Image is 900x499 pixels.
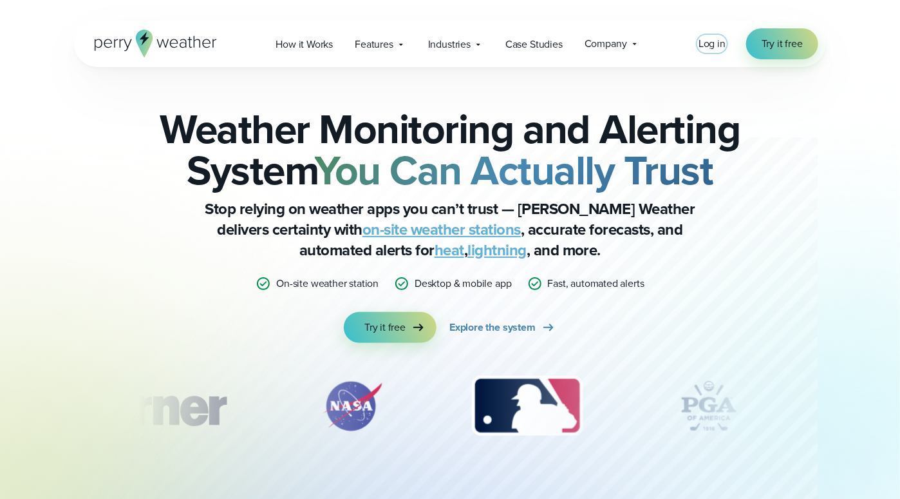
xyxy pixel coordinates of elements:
[548,276,644,291] p: Fast, automated alerts
[307,374,397,438] div: 2 of 12
[494,31,574,57] a: Case Studies
[276,37,333,52] span: How it Works
[307,374,397,438] img: NASA.svg
[698,36,726,52] a: Log in
[505,37,563,52] span: Case Studies
[428,37,471,52] span: Industries
[698,36,726,51] span: Log in
[276,276,379,291] p: On-site weather station
[657,374,760,438] img: PGA.svg
[62,374,245,438] div: 1 of 12
[344,312,436,343] a: Try it free
[265,31,344,57] a: How it Works
[192,199,708,260] p: Stop relying on weather apps you can’t trust — [PERSON_NAME] Weather delivers certainty with , ac...
[138,108,762,191] h2: Weather Monitoring and Alerting System
[449,312,556,343] a: Explore the system
[364,320,406,335] span: Try it free
[449,320,536,335] span: Explore the system
[746,28,818,59] a: Try it free
[585,36,627,52] span: Company
[62,374,245,438] img: Turner-Construction_1.svg
[315,140,713,201] strong: You Can Actually Trust
[467,239,527,262] a: lightning
[355,37,393,52] span: Features
[415,276,511,291] p: Desktop & mobile app
[657,374,760,438] div: 4 of 12
[762,36,803,52] span: Try it free
[138,374,762,445] div: slideshow
[459,374,595,438] img: MLB.svg
[435,239,464,262] a: heat
[459,374,595,438] div: 3 of 12
[362,218,521,241] a: on-site weather stations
